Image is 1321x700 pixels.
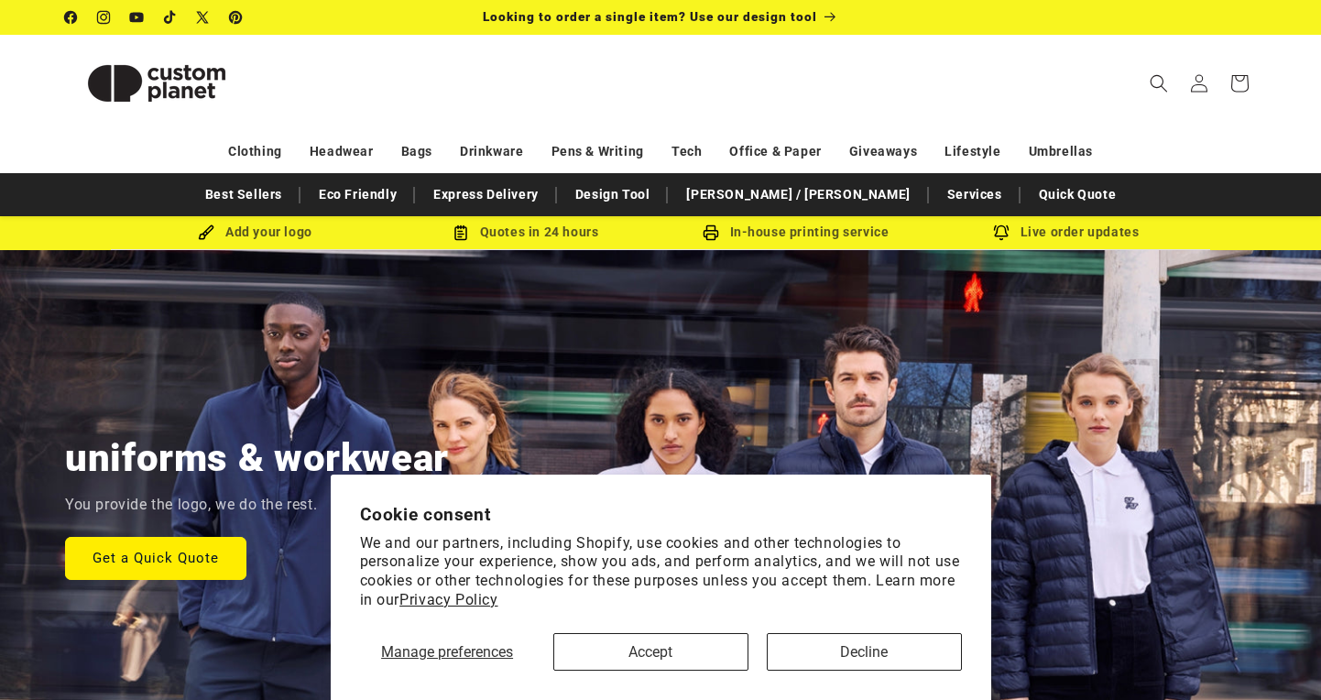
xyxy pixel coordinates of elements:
a: Office & Paper [729,136,821,168]
img: In-house printing [703,224,719,241]
a: Giveaways [849,136,917,168]
h2: uniforms & workwear [65,433,449,483]
a: [PERSON_NAME] / [PERSON_NAME] [677,179,919,211]
a: Privacy Policy [399,591,497,608]
img: Custom Planet [65,42,248,125]
h2: Cookie consent [360,504,962,525]
a: Custom Planet [59,35,256,131]
a: Headwear [310,136,374,168]
a: Design Tool [566,179,660,211]
div: Add your logo [120,221,390,244]
button: Decline [767,633,962,671]
a: Services [938,179,1011,211]
a: Eco Friendly [310,179,406,211]
span: Manage preferences [381,643,513,661]
a: Tech [671,136,702,168]
div: Quotes in 24 hours [390,221,660,244]
a: Pens & Writing [551,136,644,168]
img: Order Updates Icon [453,224,469,241]
div: In-house printing service [660,221,931,244]
p: We and our partners, including Shopify, use cookies and other technologies to personalize your ex... [360,534,962,610]
div: Live order updates [931,221,1201,244]
a: Lifestyle [944,136,1000,168]
a: Clothing [228,136,282,168]
a: Best Sellers [196,179,291,211]
p: You provide the logo, we do the rest. [65,492,317,519]
img: Order updates [993,224,1010,241]
a: Bags [401,136,432,168]
a: Express Delivery [424,179,548,211]
img: Brush Icon [198,224,214,241]
a: Get a Quick Quote [65,536,246,579]
a: Quick Quote [1030,179,1126,211]
button: Accept [553,633,748,671]
a: Umbrellas [1029,136,1093,168]
a: Drinkware [460,136,523,168]
summary: Search [1139,63,1179,104]
button: Manage preferences [360,633,535,671]
span: Looking to order a single item? Use our design tool [483,9,817,24]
